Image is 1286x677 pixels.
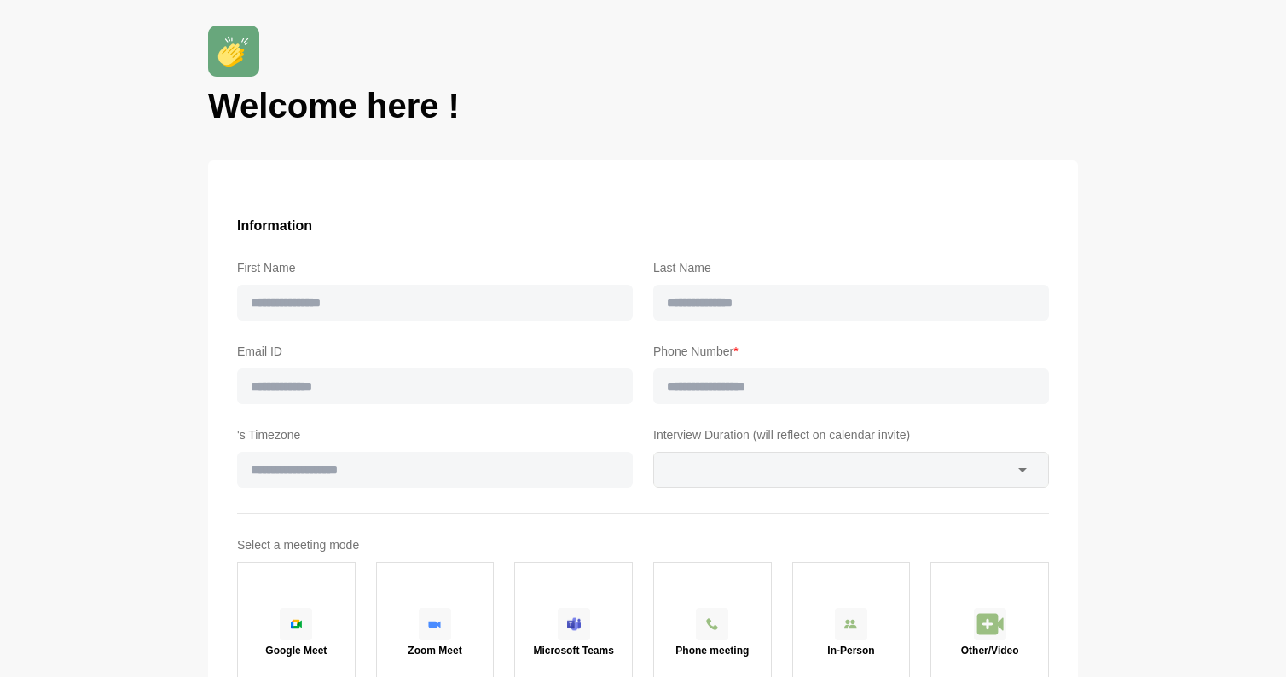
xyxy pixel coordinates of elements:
p: Microsoft Teams [533,645,613,656]
label: First Name [237,257,633,278]
h3: Information [237,215,1049,237]
label: 's Timezone [237,425,633,445]
label: Last Name [653,257,1049,278]
label: Select a meeting mode [237,535,1049,555]
p: Google Meet [265,645,327,656]
p: Zoom Meet [408,645,461,656]
label: Phone Number [653,341,1049,362]
p: Phone meeting [675,645,749,656]
h1: Welcome here ! [208,84,1078,128]
label: Email ID [237,341,633,362]
p: Other/Video [961,645,1019,656]
p: In-Person [827,645,874,656]
label: Interview Duration (will reflect on calendar invite) [653,425,1049,445]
